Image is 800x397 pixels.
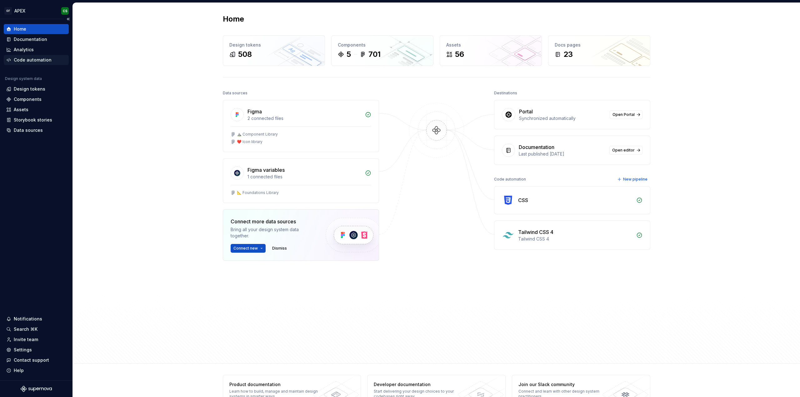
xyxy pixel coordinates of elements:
[14,347,32,353] div: Settings
[5,76,42,81] div: Design system data
[347,49,351,59] div: 5
[609,146,642,155] a: Open editor
[519,115,606,122] div: Synchronized automatically
[229,381,320,388] div: Product documentation
[223,100,379,152] a: Figma2 connected files⛰️ Component Library❤️ Icon library
[374,381,465,388] div: Developer documentation
[247,166,285,174] div: Figma variables
[14,316,42,322] div: Notifications
[612,148,635,153] span: Open editor
[233,246,258,251] span: Connect new
[331,35,433,66] a: Components5701
[247,108,262,115] div: Figma
[238,49,252,59] div: 508
[519,108,533,115] div: Portal
[14,26,26,32] div: Home
[14,117,52,123] div: Storybook stories
[4,105,69,115] a: Assets
[4,115,69,125] a: Storybook stories
[63,8,67,13] div: CS
[4,335,69,345] a: Invite team
[4,314,69,324] button: Notifications
[4,94,69,104] a: Components
[21,386,52,392] svg: Supernova Logo
[223,158,379,203] a: Figma variables1 connected files📐 Foundations Library
[14,367,24,374] div: Help
[231,244,266,253] button: Connect new
[231,218,315,225] div: Connect more data sources
[231,226,315,239] div: Bring all your design system data together.
[518,228,553,236] div: Tailwind CSS 4
[368,49,381,59] div: 701
[338,42,427,48] div: Components
[14,326,37,332] div: Search ⌘K
[237,132,278,137] div: ⛰️ Component Library
[518,236,632,242] div: Tailwind CSS 4
[4,345,69,355] a: Settings
[223,35,325,66] a: Design tokens508
[519,143,554,151] div: Documentation
[4,355,69,365] button: Contact support
[4,125,69,135] a: Data sources
[64,15,72,23] button: Collapse sidebar
[4,7,12,15] div: OF
[4,365,69,375] button: Help
[623,177,647,182] span: New pipeline
[4,84,69,94] a: Design tokens
[494,89,517,97] div: Destinations
[14,36,47,42] div: Documentation
[4,34,69,44] a: Documentation
[269,244,290,253] button: Dismiss
[14,107,28,113] div: Assets
[615,175,650,184] button: New pipeline
[518,196,528,204] div: CSS
[548,35,650,66] a: Docs pages23
[14,8,25,14] div: APEX
[519,151,606,157] div: Last published [DATE]
[518,381,609,388] div: Join our Slack community
[455,49,464,59] div: 56
[247,174,361,180] div: 1 connected files
[229,42,318,48] div: Design tokens
[223,14,244,24] h2: Home
[612,112,635,117] span: Open Portal
[237,139,262,144] div: ❤️ Icon library
[272,246,287,251] span: Dismiss
[247,115,361,122] div: 2 connected files
[1,4,71,17] button: OFAPEXCS
[494,175,526,184] div: Code automation
[14,86,45,92] div: Design tokens
[563,49,573,59] div: 23
[14,357,49,363] div: Contact support
[440,35,542,66] a: Assets56
[610,110,642,119] a: Open Portal
[14,336,38,343] div: Invite team
[14,96,42,102] div: Components
[237,190,279,195] div: 📐 Foundations Library
[446,42,535,48] div: Assets
[4,24,69,34] a: Home
[555,42,644,48] div: Docs pages
[223,89,247,97] div: Data sources
[14,127,43,133] div: Data sources
[14,57,52,63] div: Code automation
[4,324,69,334] button: Search ⌘K
[4,55,69,65] a: Code automation
[14,47,34,53] div: Analytics
[4,45,69,55] a: Analytics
